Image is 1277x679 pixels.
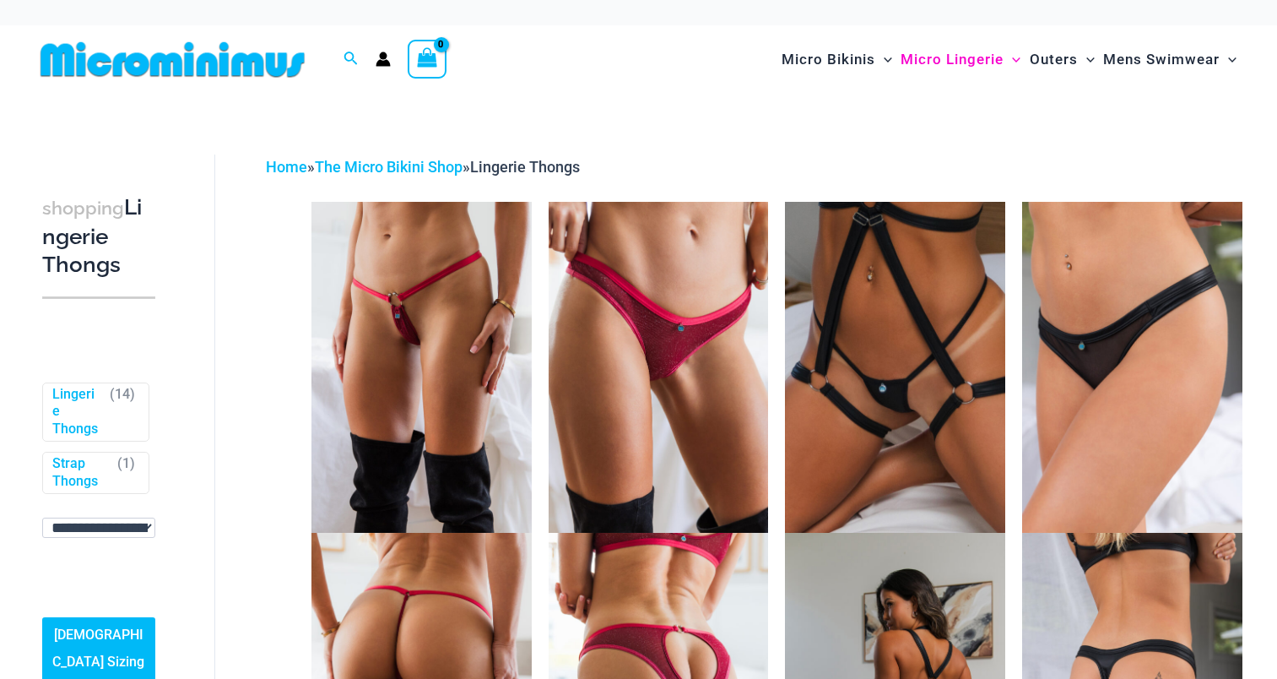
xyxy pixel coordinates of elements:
span: Micro Bikinis [782,38,875,81]
span: Micro Lingerie [901,38,1004,81]
span: ( ) [110,386,135,438]
a: Account icon link [376,52,391,67]
a: Lingerie Thongs [52,386,102,438]
img: Running Wild Midnight 6052 Bottom 01 [1022,202,1242,532]
h3: Lingerie Thongs [42,193,155,280]
span: Menu Toggle [1004,38,1020,81]
a: OutersMenu ToggleMenu Toggle [1025,34,1099,85]
span: Outers [1030,38,1078,81]
span: 1 [122,455,130,471]
span: 14 [115,386,130,402]
nav: Site Navigation [775,31,1243,88]
img: Truth or Dare Black Micro 02 [785,202,1005,532]
a: Micro LingerieMenu ToggleMenu Toggle [896,34,1025,85]
span: ( ) [117,455,135,491]
a: Micro BikinisMenu ToggleMenu Toggle [777,34,896,85]
span: Menu Toggle [1078,38,1095,81]
span: shopping [42,198,124,219]
a: Strap Thongs [52,455,110,491]
span: » » [266,158,580,176]
span: Menu Toggle [1220,38,1236,81]
a: Home [266,158,307,176]
span: Lingerie Thongs [470,158,580,176]
select: wpc-taxonomy-pa_fabric-type-746009 [42,518,155,538]
a: Search icon link [344,49,359,70]
a: Mens SwimwearMenu ToggleMenu Toggle [1099,34,1241,85]
a: View Shopping Cart, empty [408,40,446,79]
img: Guilty Pleasures Red 689 Micro 01 [311,202,532,532]
span: Mens Swimwear [1103,38,1220,81]
span: Menu Toggle [875,38,892,81]
a: The Micro Bikini Shop [315,158,463,176]
img: Guilty Pleasures Red 6045 Thong 01 [549,202,769,532]
img: MM SHOP LOGO FLAT [34,41,311,79]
